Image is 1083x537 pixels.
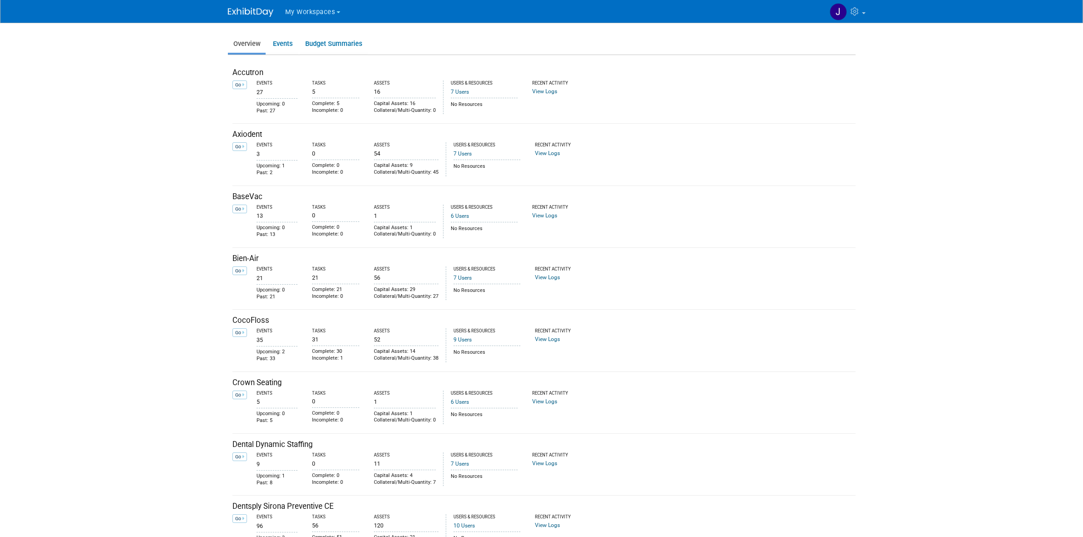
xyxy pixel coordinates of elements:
[374,328,438,334] div: Assets
[312,86,359,95] div: 5
[228,35,266,53] a: Overview
[830,3,847,20] img: Justin Newborn
[312,107,359,114] div: Incomplete: 0
[232,142,247,151] a: Go
[257,334,297,344] div: 35
[312,231,359,238] div: Incomplete: 0
[535,274,560,281] a: View Logs
[535,514,589,520] div: Recent Activity
[374,100,436,107] div: Capital Assets: 16
[374,417,436,424] div: Collateral/Multi-Quantity: 0
[312,148,359,157] div: 0
[451,391,518,396] div: Users & Resources
[232,253,856,264] div: Bien-Air
[257,170,297,176] div: Past: 2
[374,458,436,467] div: 11
[285,8,335,16] span: My Workspaces
[451,461,469,467] a: 7 Users
[312,417,359,424] div: Incomplete: 0
[453,522,475,529] a: 10 Users
[451,80,518,86] div: Users & Resources
[232,328,247,337] a: Go
[453,275,472,281] a: 7 Users
[374,286,438,293] div: Capital Assets: 29
[257,391,297,396] div: Events
[232,266,247,275] a: Go
[451,412,483,417] span: No Resources
[300,35,368,53] a: Budget Summaries
[257,80,297,86] div: Events
[257,108,297,115] div: Past: 27
[374,514,438,520] div: Assets
[535,150,560,156] a: View Logs
[232,514,247,523] a: Go
[232,191,856,202] div: BaseVac
[232,377,856,388] div: Crown Seating
[312,205,359,211] div: Tasks
[257,480,297,487] div: Past: 8
[312,162,359,169] div: Complete: 0
[232,452,247,461] a: Go
[374,162,438,169] div: Capital Assets: 9
[374,293,438,300] div: Collateral/Multi-Quantity: 27
[267,35,298,53] a: Events
[532,391,586,396] div: Recent Activity
[257,210,297,220] div: 13
[257,349,297,356] div: Upcoming: 2
[535,336,560,342] a: View Logs
[312,396,359,405] div: 0
[453,163,485,169] span: No Resources
[257,287,297,294] div: Upcoming: 0
[535,328,589,334] div: Recent Activity
[453,328,521,334] div: Users & Resources
[312,80,359,86] div: Tasks
[374,391,436,396] div: Assets
[232,391,247,399] a: Go
[374,205,436,211] div: Assets
[257,411,297,417] div: Upcoming: 0
[374,355,438,362] div: Collateral/Multi-Quantity: 38
[257,86,297,96] div: 27
[232,67,856,78] div: Accutron
[257,294,297,301] div: Past: 21
[312,458,359,467] div: 0
[257,452,297,458] div: Events
[312,514,359,520] div: Tasks
[374,142,438,148] div: Assets
[374,452,436,458] div: Assets
[257,272,297,282] div: 21
[532,80,586,86] div: Recent Activity
[257,328,297,334] div: Events
[374,107,436,114] div: Collateral/Multi-Quantity: 0
[232,205,247,213] a: Go
[532,398,557,405] a: View Logs
[312,169,359,176] div: Incomplete: 0
[312,100,359,107] div: Complete: 5
[312,293,359,300] div: Incomplete: 0
[453,142,521,148] div: Users & Resources
[374,231,436,238] div: Collateral/Multi-Quantity: 0
[312,410,359,417] div: Complete: 0
[532,212,557,219] a: View Logs
[232,439,856,450] div: Dental Dynamic Staffing
[374,479,436,486] div: Collateral/Multi-Quantity: 7
[453,151,472,157] a: 7 Users
[312,472,359,479] div: Complete: 0
[232,80,247,89] a: Go
[257,205,297,211] div: Events
[257,458,297,468] div: 9
[451,213,469,219] a: 6 Users
[228,8,273,17] img: ExhibitDay
[232,129,856,140] div: Axiodent
[374,396,436,406] div: 1
[232,501,856,512] div: Dentsply Sirona Preventive CE
[453,287,485,293] span: No Resources
[312,142,359,148] div: Tasks
[374,225,436,231] div: Capital Assets: 1
[535,142,589,148] div: Recent Activity
[257,520,297,530] div: 96
[532,452,586,458] div: Recent Activity
[257,266,297,272] div: Events
[312,520,359,529] div: 56
[374,472,436,479] div: Capital Assets: 4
